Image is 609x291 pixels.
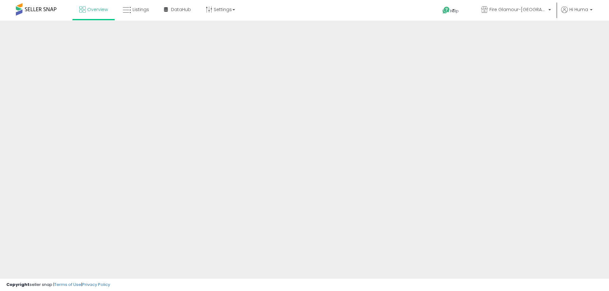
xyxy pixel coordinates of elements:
a: Terms of Use [54,282,81,288]
span: Hi Huma [569,6,588,13]
span: Overview [87,6,108,13]
div: seller snap | | [6,282,110,288]
strong: Copyright [6,282,29,288]
span: DataHub [171,6,191,13]
span: Fire Glamour-[GEOGRAPHIC_DATA] [489,6,547,13]
a: Hi Huma [561,6,593,21]
a: Help [437,2,471,21]
span: Listings [133,6,149,13]
a: Privacy Policy [82,282,110,288]
span: Help [450,8,459,14]
i: Get Help [442,6,450,14]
